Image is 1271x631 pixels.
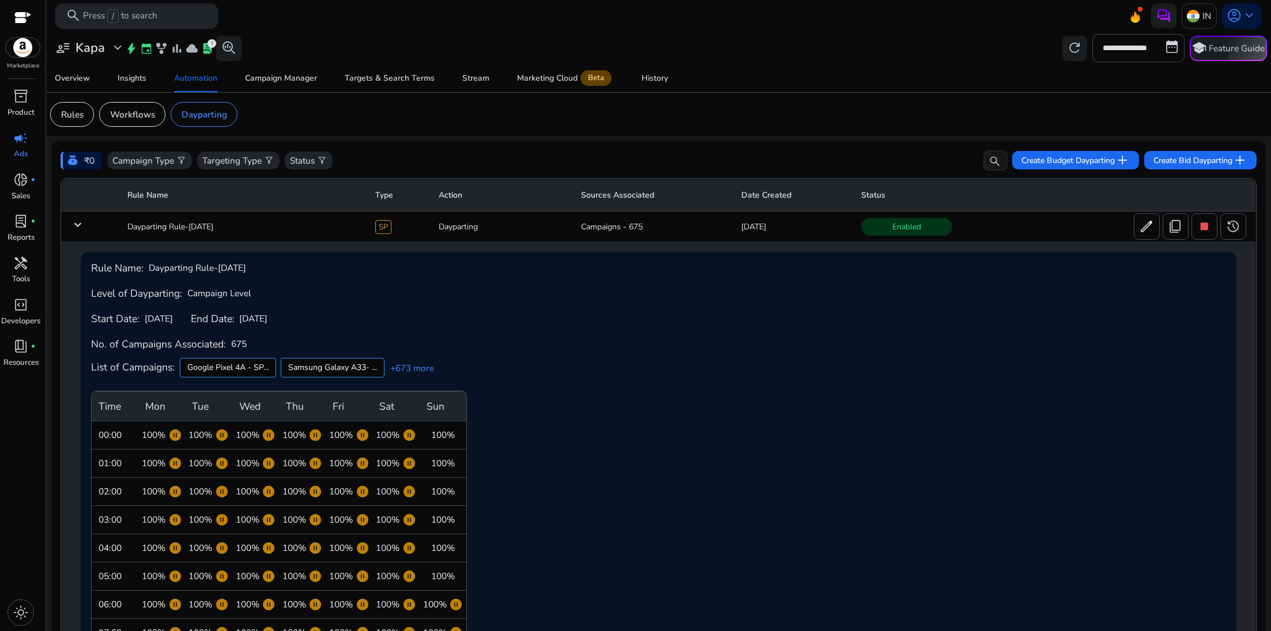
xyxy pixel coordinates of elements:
button: edit [1134,213,1160,240]
span: 100% [431,513,455,526]
span: lab_profile [13,214,28,229]
span: SP [375,220,391,234]
span: 100% [423,598,447,611]
span: lab_profile [201,42,214,55]
span: pause_circle [308,598,322,611]
span: Google Pixel 4A - SP... [187,361,269,373]
span: [DATE] [145,312,173,325]
span: history [1225,219,1240,234]
span: pause_circle [356,513,369,527]
span: 100% [142,485,165,498]
p: Feature Guide [1209,42,1265,55]
span: 100% [142,542,165,554]
span: pause_circle [262,569,276,583]
span: / [107,9,118,23]
span: pause_circle [168,485,182,498]
td: 02:00 [92,478,138,506]
span: 100% [142,429,165,441]
div: 1 [208,39,216,48]
h4: List of Campaigns: [91,361,175,373]
p: Targeting Type [202,154,262,167]
p: Dayparting [182,108,227,121]
span: Enabled [861,218,952,236]
span: 100% [329,542,353,554]
button: Create Budget Daypartingadd [1012,151,1139,169]
span: pause_circle [402,428,416,442]
a: +673 more [384,362,434,374]
img: in.svg [1187,10,1200,22]
span: pause_circle [308,569,322,583]
span: pause_circle [308,513,322,527]
div: Stream [462,74,489,82]
h4: Start Date: [91,313,139,325]
span: 100% [282,429,306,441]
span: 100% [431,570,455,583]
span: Create Bid Dayparting [1153,153,1247,168]
button: history [1220,213,1247,240]
span: fiber_manual_record [31,219,36,224]
span: pause_circle [356,485,369,498]
td: Dayparting Rule-[DATE] [118,211,366,241]
p: Ads [14,149,28,160]
th: Wed [232,391,279,421]
span: 100% [282,570,306,583]
button: search_insights [216,36,242,61]
span: pause_circle [215,598,229,611]
span: 100% [282,485,306,498]
span: pause_circle [402,541,416,555]
span: pause_circle [168,598,182,611]
mat-icon: keyboard_arrow_down [71,218,85,232]
th: Status [852,179,1256,211]
span: pause_circle [168,456,182,470]
th: Fri [326,391,372,421]
td: Campaigns - 675 [572,211,732,241]
div: History [642,74,668,82]
span: Campaign Level [187,287,251,300]
span: money_bag [66,154,79,167]
span: user_attributes [55,40,70,55]
span: pause_circle [215,569,229,583]
span: family_history [155,42,168,55]
span: cloud [186,42,198,55]
span: book_4 [13,339,28,354]
span: pause_circle [262,428,276,442]
span: pause_circle [215,513,229,527]
span: pause_circle [215,456,229,470]
span: pause_circle [308,428,322,442]
span: pause_circle [262,598,276,611]
span: bar_chart [171,42,183,55]
span: pause_circle [356,428,369,442]
span: light_mode [13,605,28,620]
span: 100% [376,542,399,554]
p: Campaign Type [112,154,174,167]
td: 04:00 [92,534,138,562]
span: filter_alt [176,156,187,166]
p: Product [7,107,35,119]
span: 100% [329,429,353,441]
span: inventory_2 [13,89,28,104]
span: search [989,155,1001,168]
span: bolt [125,42,138,55]
span: 100% [376,429,399,441]
span: pause_circle [215,428,229,442]
span: 100% [282,542,306,554]
button: refresh [1062,36,1088,61]
span: stop [1197,219,1212,234]
span: [DATE] [239,312,267,325]
span: pause_circle [402,456,416,470]
th: Rule Name [118,179,366,211]
p: Developers [1,316,40,327]
th: Type [366,179,429,211]
span: 100% [282,457,306,470]
span: pause_circle [402,569,416,583]
h4: Level of Dayparting: [91,288,182,300]
p: IN [1202,6,1211,26]
span: 100% [142,570,165,583]
h4: No. of Campaigns Associated: [91,338,226,350]
div: Overview [55,74,90,82]
span: pause_circle [262,513,276,527]
td: 05:00 [92,562,138,591]
span: add [1232,153,1247,168]
div: Automation [174,74,217,82]
span: 100% [188,457,212,470]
